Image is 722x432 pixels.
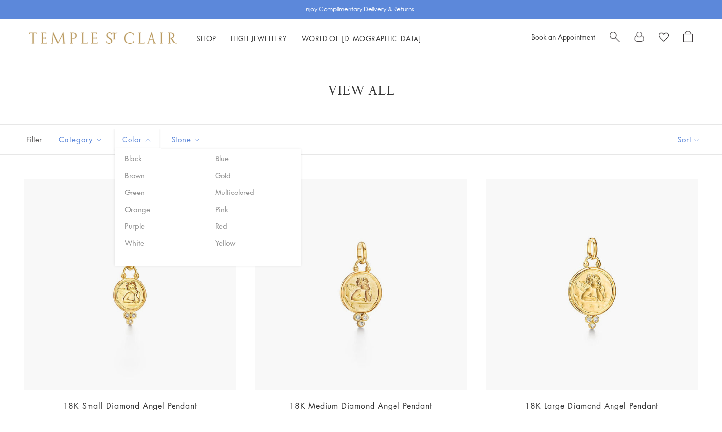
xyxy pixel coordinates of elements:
button: Stone [164,129,208,151]
img: Temple St. Clair [29,32,177,44]
a: World of [DEMOGRAPHIC_DATA]World of [DEMOGRAPHIC_DATA] [302,33,421,43]
img: AP10-DIGRN [486,179,698,390]
button: Color [115,129,159,151]
a: ShopShop [197,33,216,43]
a: Search [610,31,620,45]
a: High JewelleryHigh Jewellery [231,33,287,43]
img: AP10-DIGRN [255,179,466,390]
img: AP10-DIGRN [24,179,236,390]
button: Category [51,129,110,151]
a: 18K Large Diamond Angel Pendant [525,400,658,411]
button: Show sort by [656,125,722,154]
a: Book an Appointment [531,32,595,42]
a: View Wishlist [659,31,669,45]
p: Enjoy Complimentary Delivery & Returns [303,4,414,14]
a: 18K Medium Diamond Angel Pendant [289,400,432,411]
a: 18K Small Diamond Angel Pendant [63,400,197,411]
span: Stone [166,133,208,146]
span: Color [117,133,159,146]
span: Category [54,133,110,146]
nav: Main navigation [197,32,421,44]
a: Open Shopping Bag [683,31,693,45]
h1: View All [39,82,683,100]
